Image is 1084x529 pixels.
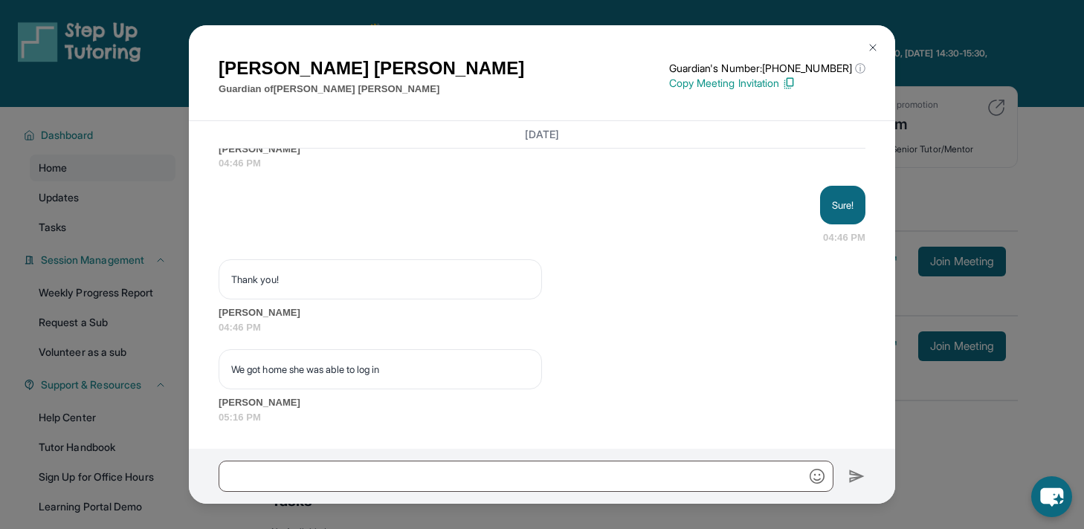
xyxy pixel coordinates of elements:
[219,82,524,97] p: Guardian of [PERSON_NAME] [PERSON_NAME]
[1031,476,1072,517] button: chat-button
[669,61,865,76] p: Guardian's Number: [PHONE_NUMBER]
[782,77,796,90] img: Copy Icon
[832,198,854,212] p: Sure!
[219,395,865,410] span: [PERSON_NAME]
[219,410,865,425] span: 05:16 PM
[231,272,529,287] p: Thank you!
[219,320,865,335] span: 04:46 PM
[219,55,524,82] h1: [PERSON_NAME] [PERSON_NAME]
[855,61,865,76] span: ⓘ
[219,156,865,171] span: 04:46 PM
[219,127,865,142] h3: [DATE]
[867,42,879,53] img: Close Icon
[848,467,865,485] img: Send icon
[219,142,865,157] span: [PERSON_NAME]
[810,469,825,484] img: Emoji
[669,76,865,91] p: Copy Meeting Invitation
[823,230,865,245] span: 04:46 PM
[231,362,529,377] p: We got home she was able to log in
[219,305,865,320] span: [PERSON_NAME]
